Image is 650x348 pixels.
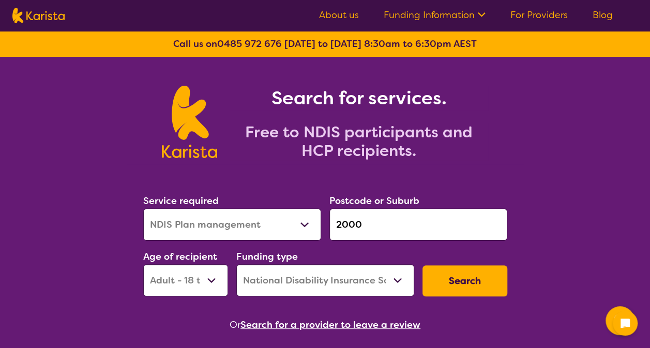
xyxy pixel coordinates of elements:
[606,306,634,335] button: Channel Menu
[230,123,488,160] h2: Free to NDIS participants and HCP recipients.
[217,38,282,50] a: 0485 972 676
[230,86,488,110] h1: Search for services.
[329,209,507,241] input: Type
[510,9,568,21] a: For Providers
[240,317,420,333] button: Search for a provider to leave a review
[593,9,613,21] a: Blog
[236,250,298,263] label: Funding type
[422,265,507,296] button: Search
[143,250,217,263] label: Age of recipient
[12,8,65,23] img: Karista logo
[329,195,419,207] label: Postcode or Suburb
[319,9,359,21] a: About us
[230,317,240,333] span: Or
[384,9,486,21] a: Funding Information
[173,38,477,50] b: Call us on [DATE] to [DATE] 8:30am to 6:30pm AEST
[162,86,217,158] img: Karista logo
[143,195,219,207] label: Service required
